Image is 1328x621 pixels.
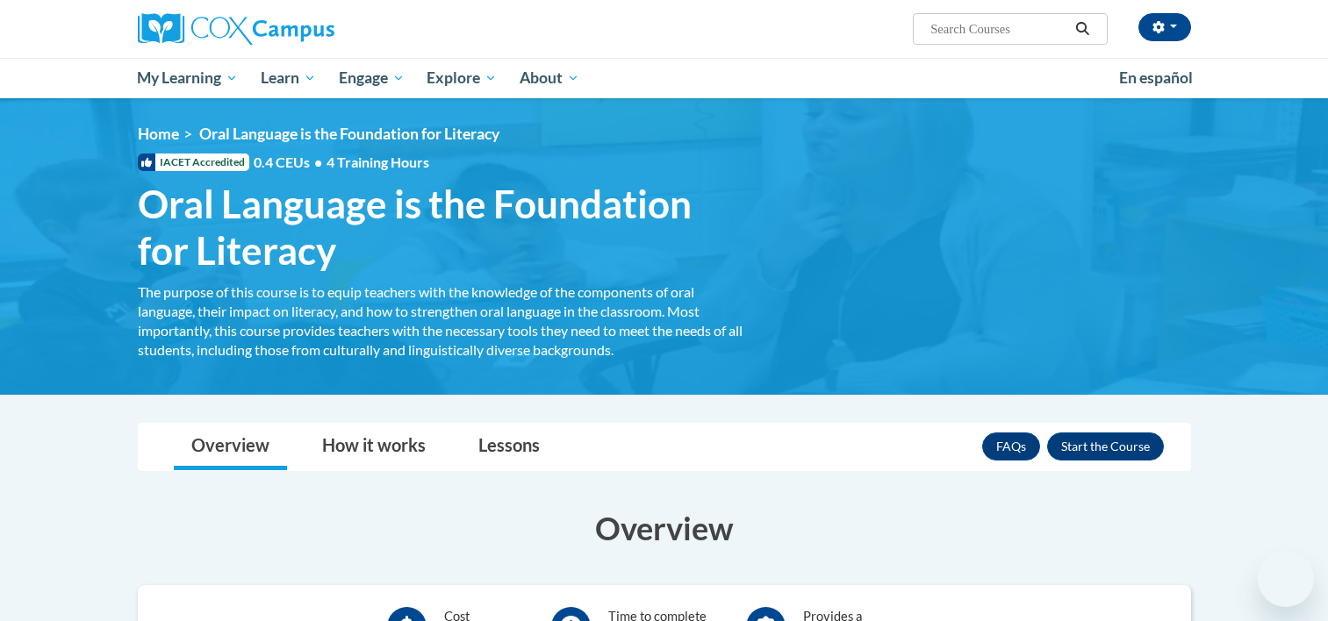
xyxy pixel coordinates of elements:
[138,13,471,45] a: Cox Campus
[254,153,429,172] span: 0.4 CEUs
[327,58,416,98] a: Engage
[461,424,557,470] a: Lessons
[339,68,405,89] span: Engage
[327,153,429,170] span: 4 Training Hours
[138,13,334,45] img: Cox Campus
[1108,60,1204,96] a: En español
[982,432,1040,460] a: FAQs
[126,58,250,98] a: My Learning
[929,18,1069,39] input: Search Courses
[199,125,499,143] span: Oral Language is the Foundation for Literacy
[1069,18,1095,39] button: Search
[138,282,743,360] div: The purpose of this course is to equip teachers with the knowledge of the components of oral lang...
[138,181,743,274] span: Oral Language is the Foundation for Literacy
[305,424,443,470] a: How it works
[138,506,1191,550] h3: Overview
[138,125,179,143] a: Home
[137,68,238,89] span: My Learning
[415,58,508,98] a: Explore
[508,58,591,98] a: About
[261,68,316,89] span: Learn
[314,153,322,170] span: •
[520,68,579,89] span: About
[249,58,327,98] a: Learn
[111,58,1217,98] div: Main menu
[1258,551,1314,607] iframe: Button to launch messaging window
[1138,13,1191,41] button: Account Settings
[138,153,249,171] span: IACET Accredited
[427,68,497,89] span: Explore
[174,424,287,470] a: Overview
[1047,432,1164,460] button: Enroll
[1119,68,1193,87] span: En español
